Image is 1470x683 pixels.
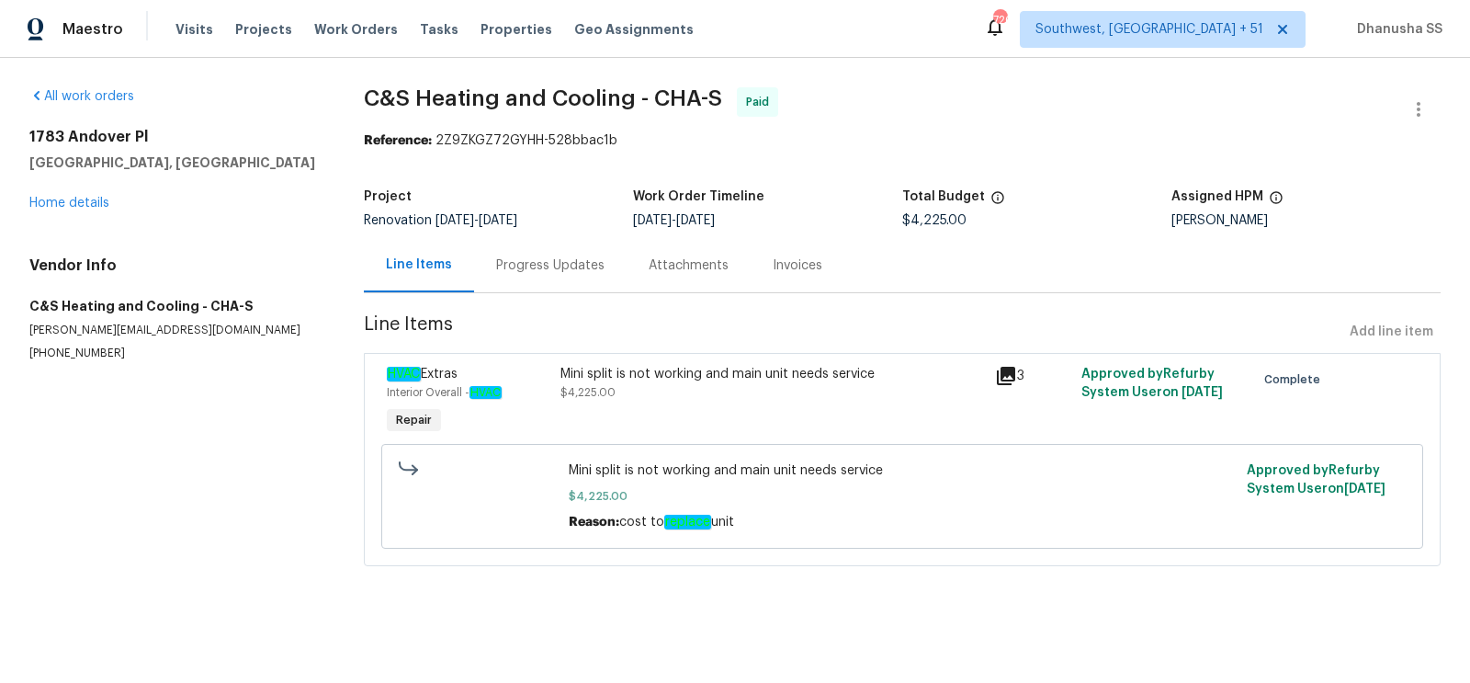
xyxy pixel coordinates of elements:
span: Interior Overall - [387,387,502,398]
span: Line Items [364,315,1342,349]
span: [DATE] [1344,483,1385,495]
span: Work Orders [314,20,398,39]
span: [DATE] [676,214,715,227]
span: Approved by Refurby System User on [1247,464,1385,495]
p: [PHONE_NUMBER] [29,346,320,361]
div: Attachments [649,256,729,275]
div: 2Z9ZKGZ72GYHH-528bbac1b [364,131,1441,150]
span: Southwest, [GEOGRAPHIC_DATA] + 51 [1035,20,1263,39]
b: Reference: [364,134,432,147]
span: [DATE] [633,214,672,227]
span: $4,225.00 [560,387,616,398]
h5: Project [364,190,412,203]
span: [DATE] [479,214,517,227]
h4: Vendor Info [29,256,320,275]
div: Progress Updates [496,256,605,275]
span: Repair [389,411,439,429]
h5: C&S Heating and Cooling - CHA-S [29,297,320,315]
span: Visits [175,20,213,39]
span: $4,225.00 [902,214,967,227]
span: Paid [746,93,776,111]
span: Geo Assignments [574,20,694,39]
a: All work orders [29,90,134,103]
em: HVAC [387,367,421,381]
span: Reason: [569,516,619,529]
span: The total cost of line items that have been proposed by Opendoor. This sum includes line items th... [990,190,1005,214]
div: 3 [995,365,1070,387]
span: The hpm assigned to this work order. [1269,190,1283,214]
h5: Work Order Timeline [633,190,764,203]
h2: 1783 Andover Pl [29,128,320,146]
p: [PERSON_NAME][EMAIL_ADDRESS][DOMAIN_NAME] [29,323,320,338]
div: [PERSON_NAME] [1171,214,1441,227]
span: [DATE] [1182,386,1223,399]
span: Properties [481,20,552,39]
h5: [GEOGRAPHIC_DATA], [GEOGRAPHIC_DATA] [29,154,320,172]
div: Line Items [386,256,452,274]
span: cost to unit [619,515,734,529]
span: Tasks [420,23,458,36]
div: Mini split is not working and main unit needs service [560,365,984,383]
span: Complete [1264,370,1328,389]
em: replace [664,515,711,529]
span: Maestro [62,20,123,39]
span: Renovation [364,214,517,227]
span: Mini split is not working and main unit needs service [569,461,1237,480]
span: [DATE] [435,214,474,227]
div: Invoices [773,256,822,275]
h5: Total Budget [902,190,985,203]
span: - [435,214,517,227]
h5: Assigned HPM [1171,190,1263,203]
span: C&S Heating and Cooling - CHA-S [364,87,722,109]
span: $4,225.00 [569,487,1237,506]
span: - [633,214,715,227]
div: 720 [993,11,1006,29]
a: Home details [29,197,109,210]
span: Extras [387,367,458,381]
span: Dhanusha SS [1350,20,1442,39]
span: Approved by Refurby System User on [1081,368,1223,399]
em: HVAC [469,386,502,399]
span: Projects [235,20,292,39]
